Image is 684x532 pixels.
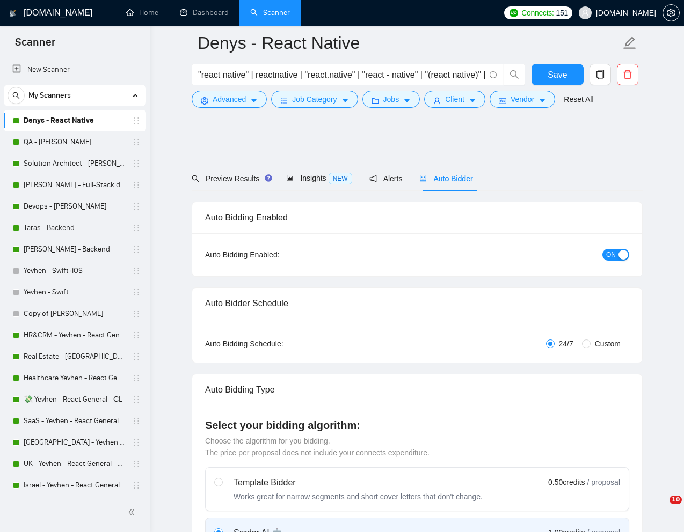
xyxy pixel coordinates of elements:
span: Scanner [6,34,64,57]
button: folderJobscaret-down [362,91,420,108]
span: setting [663,9,679,17]
button: barsJob Categorycaret-down [271,91,358,108]
button: search [504,64,525,85]
input: Scanner name... [198,29,621,56]
div: Auto Bidding Enabled: [205,249,346,261]
a: setting [663,9,680,17]
span: copy [590,70,610,79]
button: Save [532,64,584,85]
a: New Scanner [12,59,137,80]
span: double-left [128,507,139,518]
span: caret-down [341,97,349,105]
a: [GEOGRAPHIC_DATA] - Yevhen - React General - СL [24,432,126,453]
a: Taras - Backend [24,217,126,239]
a: UK - Yevhen - React General - СL [24,453,126,475]
span: 0.50 credits [548,476,585,488]
span: delete [617,70,638,79]
span: NEW [329,173,352,184]
span: holder [132,438,141,447]
button: setting [663,4,680,21]
a: Copy of [PERSON_NAME] [24,303,126,324]
span: caret-down [469,97,476,105]
span: area-chart [286,174,294,182]
a: SaaS - Yevhen - React General - СL [24,410,126,432]
button: idcardVendorcaret-down [490,91,555,108]
div: Tooltip anchor [264,173,273,183]
button: copy [590,64,611,85]
span: Client [445,93,464,105]
h4: Select your bidding algorithm: [205,418,629,433]
a: Devops - [PERSON_NAME] [24,196,126,217]
div: Auto Bidder Schedule [205,288,629,319]
a: Reset All [564,93,593,105]
div: Template Bidder [234,476,483,489]
span: Save [548,68,567,82]
span: Custom [591,338,625,350]
span: setting [201,97,208,105]
a: Solution Architect - [PERSON_NAME] [24,153,126,174]
img: upwork-logo.png [510,9,518,17]
span: idcard [499,97,506,105]
span: ON [606,249,616,261]
span: bars [280,97,288,105]
div: Auto Bidding Type [205,374,629,405]
button: search [8,87,25,104]
a: dashboardDashboard [180,8,229,17]
span: 24/7 [555,338,578,350]
span: caret-down [539,97,546,105]
span: holder [132,116,141,125]
span: Auto Bidder [419,174,472,183]
div: Auto Bidding Enabled [205,202,629,233]
span: holder [132,224,141,232]
span: holder [132,288,141,297]
button: delete [617,64,638,85]
span: My Scanners [28,85,71,106]
span: 10 [670,496,682,504]
span: holder [132,202,141,211]
span: Choose the algorithm for you bidding. The price per proposal does not include your connects expen... [205,437,430,457]
span: holder [132,159,141,168]
span: info-circle [490,71,497,78]
span: Vendor [511,93,534,105]
span: notification [369,175,377,182]
span: holder [132,352,141,361]
a: homeHome [126,8,158,17]
span: search [504,70,525,79]
button: settingAdvancedcaret-down [192,91,267,108]
span: Preview Results [192,174,269,183]
a: Real Estate - [GEOGRAPHIC_DATA] - React General - СL [24,346,126,367]
span: Jobs [383,93,399,105]
span: Advanced [213,93,246,105]
span: search [8,92,24,99]
span: edit [623,36,637,50]
img: logo [9,5,17,22]
span: caret-down [403,97,411,105]
span: user [433,97,441,105]
a: QA - [PERSON_NAME] [24,131,126,153]
a: Israel - Yevhen - React General - СL [24,475,126,496]
span: robot [419,175,427,182]
span: user [581,9,589,17]
span: holder [132,481,141,490]
span: holder [132,309,141,318]
span: caret-down [250,97,258,105]
span: holder [132,460,141,468]
span: / proposal [587,477,620,487]
span: holder [132,395,141,404]
a: searchScanner [250,8,290,17]
a: 💸 Yevhen - React General - СL [24,389,126,410]
li: New Scanner [4,59,146,80]
span: Insights [286,174,352,182]
span: Connects: [521,7,554,19]
div: Auto Bidding Schedule: [205,338,346,350]
div: Works great for narrow segments and short cover letters that don't change. [234,491,483,502]
span: holder [132,331,141,339]
a: [PERSON_NAME] - Full-Stack dev [24,174,126,196]
span: holder [132,267,141,275]
span: holder [132,138,141,146]
span: Job Category [292,93,337,105]
span: holder [132,374,141,382]
span: holder [132,245,141,254]
a: Yevhen - Swift+iOS [24,260,126,282]
button: userClientcaret-down [424,91,485,108]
